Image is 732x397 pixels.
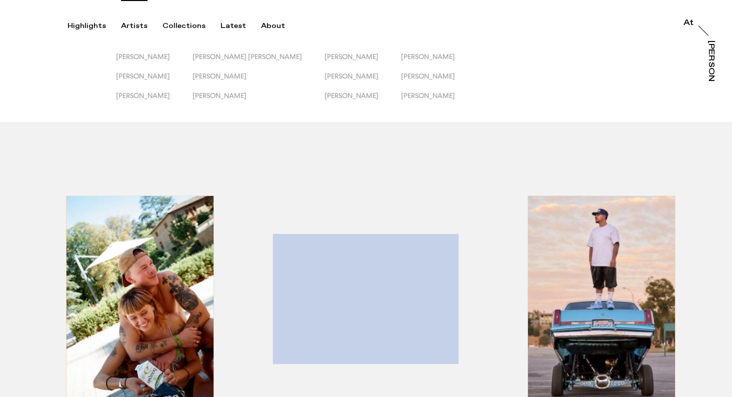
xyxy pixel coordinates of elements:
button: [PERSON_NAME] [192,72,324,91]
button: Artists [121,21,162,30]
button: Latest [220,21,261,30]
span: [PERSON_NAME] [192,72,246,80]
span: [PERSON_NAME] [324,52,378,60]
button: Highlights [67,21,121,30]
span: [PERSON_NAME] [116,91,170,99]
button: About [261,21,300,30]
button: [PERSON_NAME] [401,72,477,91]
a: At [683,19,693,29]
button: [PERSON_NAME] [192,91,324,111]
button: [PERSON_NAME] [324,72,401,91]
span: [PERSON_NAME] [PERSON_NAME] [192,52,302,60]
span: [PERSON_NAME] [324,91,378,99]
button: [PERSON_NAME] [324,91,401,111]
button: [PERSON_NAME] [324,52,401,72]
span: [PERSON_NAME] [401,72,455,80]
button: Collections [162,21,220,30]
button: [PERSON_NAME] [401,91,477,111]
button: [PERSON_NAME] [PERSON_NAME] [192,52,324,72]
span: [PERSON_NAME] [192,91,246,99]
button: [PERSON_NAME] [401,52,477,72]
button: [PERSON_NAME] [116,91,192,111]
div: [PERSON_NAME] [707,40,715,117]
span: [PERSON_NAME] [324,72,378,80]
div: Latest [220,21,246,30]
div: Highlights [67,21,106,30]
button: [PERSON_NAME] [116,52,192,72]
div: About [261,21,285,30]
span: [PERSON_NAME] [401,91,455,99]
div: Collections [162,21,205,30]
button: [PERSON_NAME] [116,72,192,91]
span: [PERSON_NAME] [401,52,455,60]
span: [PERSON_NAME] [116,52,170,60]
div: Artists [121,21,147,30]
a: [PERSON_NAME] [705,40,715,81]
span: [PERSON_NAME] [116,72,170,80]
